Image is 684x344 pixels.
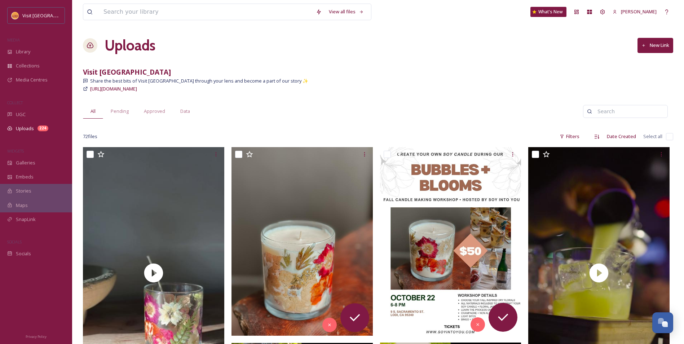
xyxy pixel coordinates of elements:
img: Square%20Social%20Visit%20Lodi.png [12,12,19,19]
span: Collections [16,62,40,69]
span: Data [180,108,190,115]
span: Maps [16,202,28,209]
a: What's New [530,7,566,17]
div: Date Created [603,129,640,144]
span: Visit [GEOGRAPHIC_DATA] [22,12,78,19]
strong: Visit [GEOGRAPHIC_DATA] [83,67,171,77]
span: WIDGETS [7,148,24,154]
input: Search [594,104,664,119]
span: 72 file s [83,133,97,140]
span: Select all [643,133,662,140]
span: Pending [111,108,129,115]
div: Filters [556,129,583,144]
span: [PERSON_NAME] [621,8,657,15]
span: Share the best bits of Visit [GEOGRAPHIC_DATA] through your lens and become a part of our story ✨ [90,78,308,84]
span: Stories [16,188,31,194]
span: All [91,108,96,115]
span: Socials [16,250,31,257]
span: UGC [16,111,26,118]
span: SOCIALS [7,239,22,244]
span: Approved [144,108,165,115]
span: Uploads [16,125,34,132]
input: Search your library [100,4,312,20]
span: SnapLink [16,216,36,223]
a: View all files [325,5,367,19]
a: Privacy Policy [26,332,47,340]
a: Uploads [105,35,155,56]
span: Library [16,48,30,55]
span: Embeds [16,173,34,180]
div: 224 [37,125,48,131]
a: [PERSON_NAME] [609,5,660,19]
span: Galleries [16,159,35,166]
span: Privacy Policy [26,334,47,339]
span: MEDIA [7,37,20,43]
span: COLLECT [7,100,23,105]
img: ext_1759254681.997307_soyintoyoucandles@gmail.com-IMG_5485_jpg.jpeg [231,147,373,335]
a: [URL][DOMAIN_NAME] [90,84,137,93]
span: [URL][DOMAIN_NAME] [90,85,137,92]
button: Open Chat [652,312,673,333]
button: New Link [637,38,673,53]
span: Media Centres [16,76,48,83]
img: ext_1759254680.979675_soyintoyoucandles@gmail.com-B8FEAE74-91D1-4AB7-89CA-B4258FA79558.jpeg [380,147,521,335]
